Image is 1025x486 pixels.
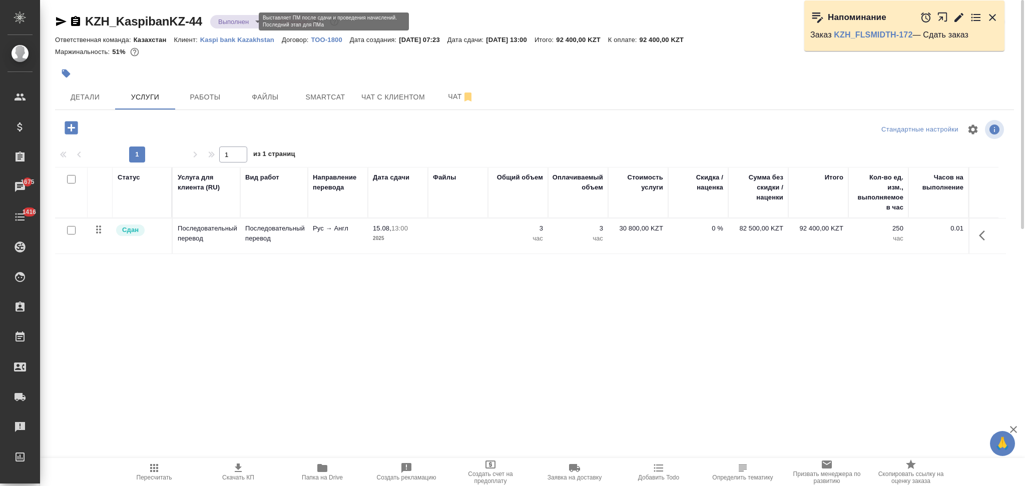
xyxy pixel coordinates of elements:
[121,91,169,103] span: Услуги
[313,172,363,192] div: Направление перевода
[245,172,279,182] div: Вид работ
[181,91,229,103] span: Работы
[613,172,663,192] div: Стоимость услуги
[493,223,543,233] p: 3
[448,458,533,486] button: Создать счет на предоплату
[277,17,310,26] button: Срочный
[245,223,303,243] p: Последовательный перевод
[553,223,603,233] p: 3
[853,233,903,243] p: час
[112,48,128,55] p: 51%
[55,36,134,43] p: Ответственная команда:
[112,458,196,486] button: Пересчитать
[486,36,535,43] p: [DATE] 13:00
[437,90,485,103] span: Чат
[493,233,543,243] p: час
[178,223,235,243] p: Последовательный перевод
[953,11,965,23] button: Редактировать
[280,458,364,486] button: Папка на Drive
[61,91,109,103] span: Детали
[497,172,543,182] div: Общий объем
[810,30,998,40] p: Заказ — Сдать заказ
[433,172,456,182] div: Файлы
[973,223,997,247] button: Показать кнопки
[122,225,139,235] p: Сдан
[617,458,701,486] button: Добавить Todo
[377,474,436,481] span: Создать рекламацию
[301,91,349,103] span: Smartcat
[55,48,112,55] p: Маржинальность:
[215,17,252,26] button: Выполнен
[613,223,663,233] p: 30 800,00 KZT
[174,36,200,43] p: Клиент:
[712,474,773,481] span: Определить тематику
[391,224,408,232] p: 13:00
[454,470,527,484] span: Создать счет на предоплату
[17,207,42,217] span: 1416
[85,14,202,28] a: KZH_KaspibanKZ-44
[118,172,140,182] div: Статус
[638,474,679,481] span: Добавить Todo
[853,223,903,233] p: 250
[791,470,863,484] span: Призвать менеджера по развитию
[178,172,235,192] div: Услуга для клиента (RU)
[137,474,172,481] span: Пересчитать
[869,458,953,486] button: Скопировать ссылку на оценку заказа
[282,36,311,43] p: Договор:
[15,177,40,187] span: 1675
[640,36,692,43] p: 92 400,00 KZT
[985,120,1006,139] span: Посмотреть информацию
[875,470,947,484] span: Скопировать ссылку на оценку заказа
[673,223,723,233] p: 0 %
[302,474,343,481] span: Папка на Drive
[556,36,608,43] p: 92 400,00 KZT
[196,458,280,486] button: Скачать КП
[128,45,141,58] button: 6000.00 RUB;
[701,458,785,486] button: Определить тематику
[908,218,968,253] td: 0.01
[200,35,282,43] a: Kaspi bank Kazakhstan
[986,11,998,23] button: Закрыть
[134,36,174,43] p: Казахстан
[879,122,961,137] div: split button
[553,233,603,243] p: час
[253,148,295,162] span: из 1 страниц
[834,30,912,39] a: KZH_FLSMIDTH-172
[961,117,985,141] span: Настроить таблицу
[222,474,254,481] span: Скачать КП
[399,36,447,43] p: [DATE] 07:23
[3,204,38,229] a: 1416
[373,224,391,232] p: 15.08,
[373,172,409,182] div: Дата сдачи
[785,458,869,486] button: Призвать менеджера по развитию
[462,91,474,103] svg: Отписаться
[373,233,423,243] p: 2025
[313,223,363,233] p: Рус → Англ
[210,15,264,28] div: Выполнен
[825,172,843,182] div: Итого
[55,15,67,27] button: Скопировать ссылку для ЯМессенджера
[994,433,1011,454] span: 🙏
[55,62,77,84] button: Добавить тэг
[793,223,843,233] p: 92 400,00 KZT
[3,174,38,199] a: 1675
[311,35,350,43] a: ТОО-1800
[364,458,448,486] button: Создать рекламацию
[328,15,341,28] button: Доп статусы указывают на важность/срочность заказа
[853,172,903,212] div: Кол-во ед. изм., выполняемое в час
[241,91,289,103] span: Файлы
[913,172,963,192] div: Часов на выполнение
[535,36,556,43] p: Итого:
[272,15,322,28] div: Выполнен
[200,36,282,43] p: Kaspi bank Kazakhstan
[828,12,886,22] p: Напоминание
[937,6,948,28] button: Открыть в новой вкладке
[990,431,1015,456] button: 🙏
[311,36,350,43] p: ТОО-1800
[733,172,783,202] div: Сумма без скидки / наценки
[553,172,603,192] div: Оплачиваемый объем
[673,172,723,192] div: Скидка / наценка
[533,458,617,486] button: Заявка на доставку
[447,36,486,43] p: Дата сдачи:
[970,11,982,23] button: Перейти в todo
